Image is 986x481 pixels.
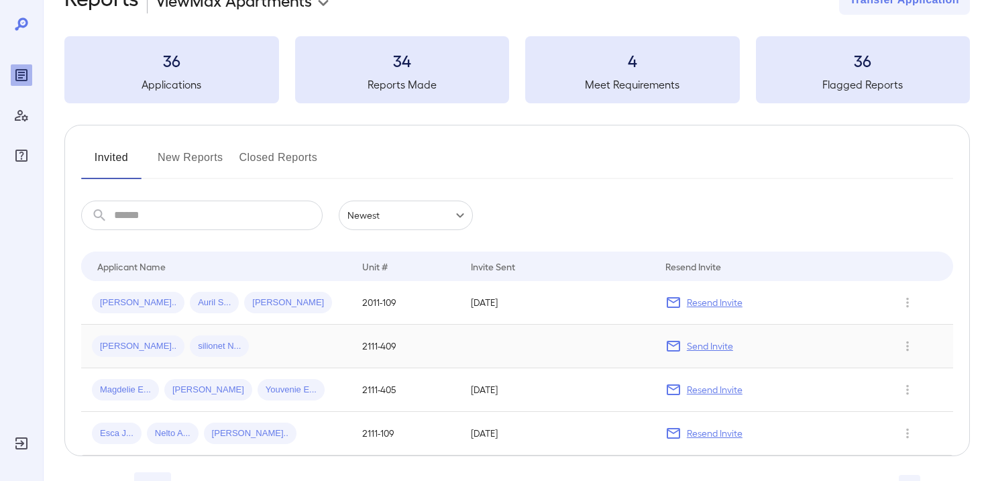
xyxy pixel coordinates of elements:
[687,427,743,440] p: Resend Invite
[460,368,655,412] td: [DATE]
[92,427,142,440] span: Esca J...
[756,50,971,71] h3: 36
[190,297,239,309] span: Auril S...
[258,384,325,396] span: Youvenie E...
[460,412,655,456] td: [DATE]
[897,379,918,400] button: Row Actions
[687,296,743,309] p: Resend Invite
[295,76,510,93] h5: Reports Made
[897,423,918,444] button: Row Actions
[756,76,971,93] h5: Flagged Reports
[190,340,249,353] span: silionet N...
[11,433,32,454] div: Log Out
[64,36,970,103] summary: 36Applications34Reports Made4Meet Requirements36Flagged Reports
[64,50,279,71] h3: 36
[97,258,166,274] div: Applicant Name
[351,368,459,412] td: 2111-405
[64,76,279,93] h5: Applications
[244,297,332,309] span: [PERSON_NAME]
[897,292,918,313] button: Row Actions
[11,105,32,126] div: Manage Users
[11,64,32,86] div: Reports
[204,427,296,440] span: [PERSON_NAME]..
[897,335,918,357] button: Row Actions
[460,281,655,325] td: [DATE]
[351,325,459,368] td: 2111-409
[239,147,318,179] button: Closed Reports
[351,281,459,325] td: 2011-109
[81,147,142,179] button: Invited
[92,340,184,353] span: [PERSON_NAME]..
[525,76,740,93] h5: Meet Requirements
[92,384,159,396] span: Magdelie E...
[525,50,740,71] h3: 4
[92,297,184,309] span: [PERSON_NAME]..
[471,258,515,274] div: Invite Sent
[147,427,199,440] span: Nelto A...
[295,50,510,71] h3: 34
[11,145,32,166] div: FAQ
[362,258,388,274] div: Unit #
[164,384,252,396] span: [PERSON_NAME]
[339,201,473,230] div: Newest
[351,412,459,456] td: 2111-109
[687,383,743,396] p: Resend Invite
[687,339,733,353] p: Send Invite
[665,258,721,274] div: Resend Invite
[158,147,223,179] button: New Reports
